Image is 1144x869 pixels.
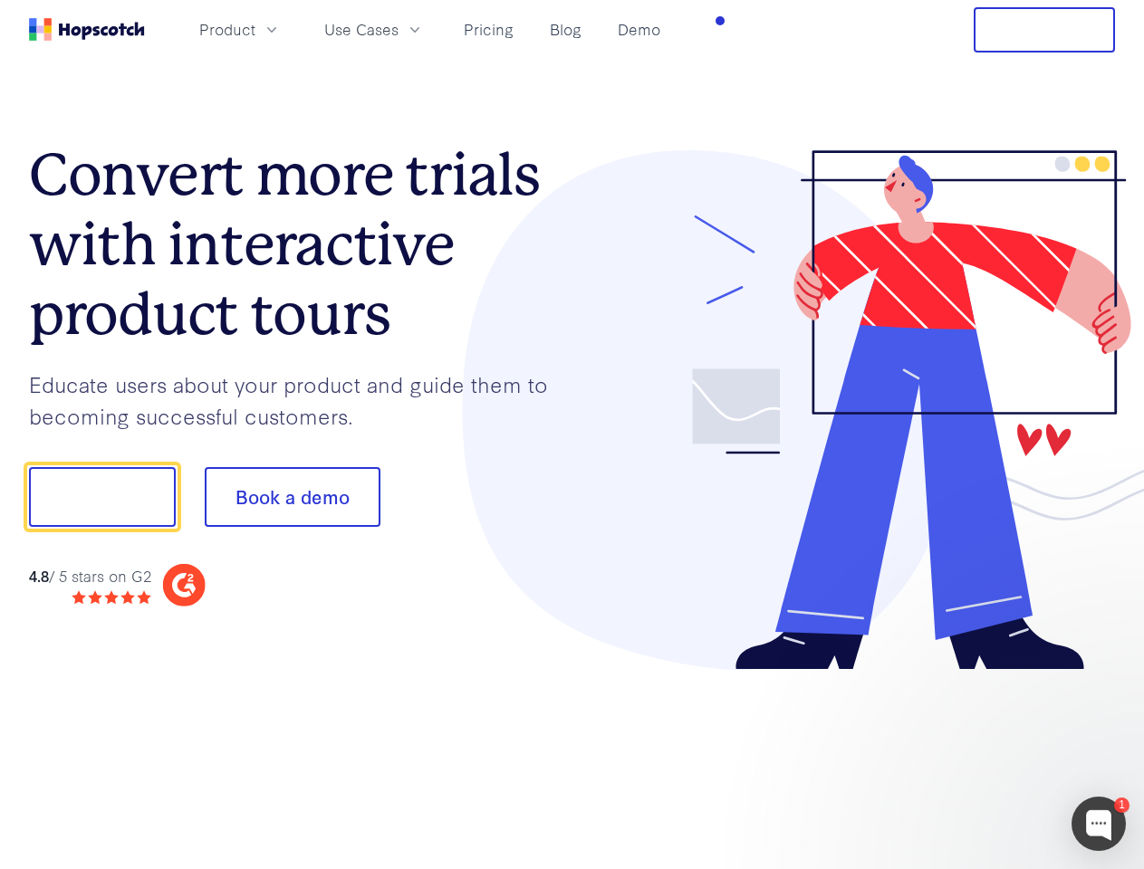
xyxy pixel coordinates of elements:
button: Show me! [29,467,176,527]
div: / 5 stars on G2 [29,565,151,587]
a: Home [29,18,145,41]
h1: Convert more trials with interactive product tours [29,140,572,349]
a: Pricing [457,14,521,44]
button: Use Cases [313,14,435,44]
strong: 4.8 [29,565,49,586]
a: Demo [610,14,668,44]
p: Educate users about your product and guide them to becoming successful customers. [29,368,572,431]
button: Product [188,14,292,44]
div: 1 [1114,797,1130,813]
span: Use Cases [324,18,399,41]
span: Product [199,18,255,41]
button: Book a demo [205,467,380,527]
button: Free Trial [974,7,1115,53]
a: Blog [543,14,589,44]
